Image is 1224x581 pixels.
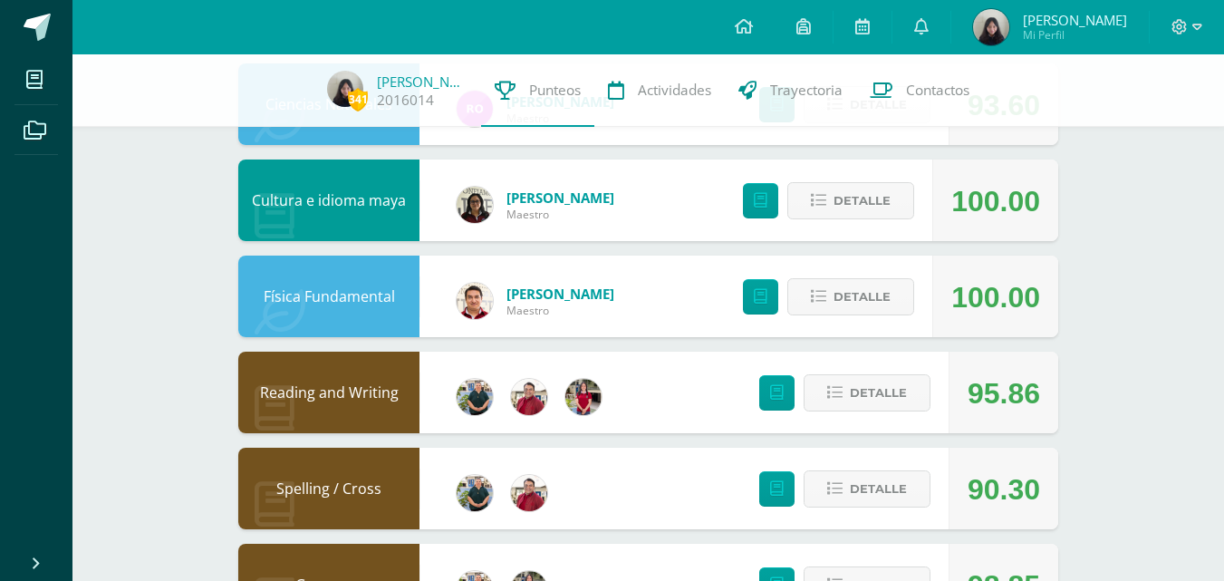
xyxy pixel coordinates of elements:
[238,352,419,433] div: Reading and Writing
[457,379,493,415] img: d3b263647c2d686994e508e2c9b90e59.png
[238,448,419,529] div: Spelling / Cross
[906,81,969,100] span: Contactos
[787,278,914,315] button: Detalle
[238,256,419,337] div: Física Fundamental
[850,376,907,410] span: Detalle
[327,71,363,107] img: b98dcfdf1e9a445b6df2d552ad5736ea.png
[1023,27,1127,43] span: Mi Perfil
[804,374,930,412] button: Detalle
[457,187,493,223] img: c64be9d0b6a0f58b034d7201874f2d94.png
[511,475,547,511] img: 4433c8ec4d0dcbe293dd19cfa8535420.png
[804,470,930,508] button: Detalle
[506,189,614,207] a: [PERSON_NAME]
[348,88,368,111] span: 341
[968,353,1040,434] div: 95.86
[951,257,1040,338] div: 100.00
[973,9,1009,45] img: b98dcfdf1e9a445b6df2d552ad5736ea.png
[834,184,891,218] span: Detalle
[1023,11,1127,29] span: [PERSON_NAME]
[377,91,434,110] a: 2016014
[457,475,493,511] img: d3b263647c2d686994e508e2c9b90e59.png
[238,160,419,241] div: Cultura e idioma maya
[511,379,547,415] img: 4433c8ec4d0dcbe293dd19cfa8535420.png
[951,160,1040,242] div: 100.00
[787,182,914,219] button: Detalle
[968,449,1040,530] div: 90.30
[638,81,711,100] span: Actividades
[856,54,983,127] a: Contactos
[506,207,614,222] span: Maestro
[529,81,581,100] span: Punteos
[506,285,614,303] a: [PERSON_NAME]
[770,81,843,100] span: Trayectoria
[377,73,467,91] a: [PERSON_NAME]
[594,54,725,127] a: Actividades
[725,54,856,127] a: Trayectoria
[850,472,907,506] span: Detalle
[834,280,891,314] span: Detalle
[506,303,614,318] span: Maestro
[565,379,602,415] img: ea60e6a584bd98fae00485d881ebfd6b.png
[481,54,594,127] a: Punteos
[457,283,493,319] img: 76b79572e868f347d82537b4f7bc2cf5.png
